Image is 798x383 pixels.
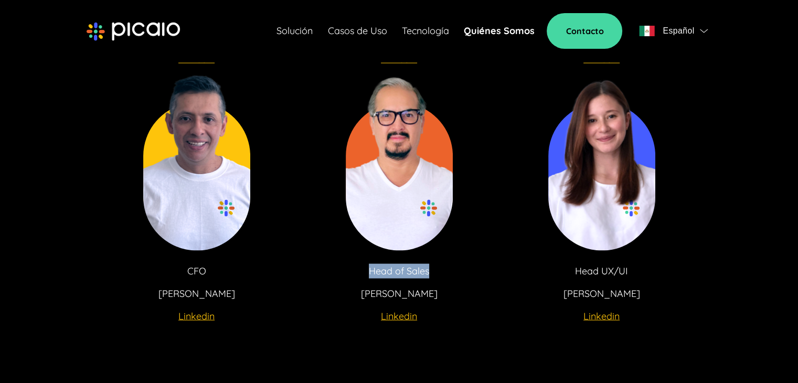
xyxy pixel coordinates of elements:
a: Casos de Uso [327,24,387,38]
a: Contacto [547,13,622,49]
img: picaio-logo [87,22,180,41]
img: image [346,67,453,251]
a: Linkedin [178,309,215,324]
a: Linkedin [583,309,620,324]
p: CFO [187,264,206,279]
img: image [143,67,250,251]
a: Solución [276,24,313,38]
p: Head of Sales [369,264,429,279]
u: Linkedin [178,310,215,322]
u: Linkedin [381,310,417,322]
button: flagEspañolflag [635,20,711,41]
img: flag [700,29,708,33]
p: [PERSON_NAME] [361,286,438,301]
a: Tecnología [401,24,449,38]
p: [PERSON_NAME] [158,286,235,301]
span: Español [663,24,694,38]
img: image [548,67,655,251]
p: Head UX/UI [575,264,628,279]
a: Quiénes Somos [463,24,534,38]
a: Linkedin [381,309,417,324]
p: [PERSON_NAME] [563,286,640,301]
u: Linkedin [583,310,620,322]
img: flag [639,26,655,36]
